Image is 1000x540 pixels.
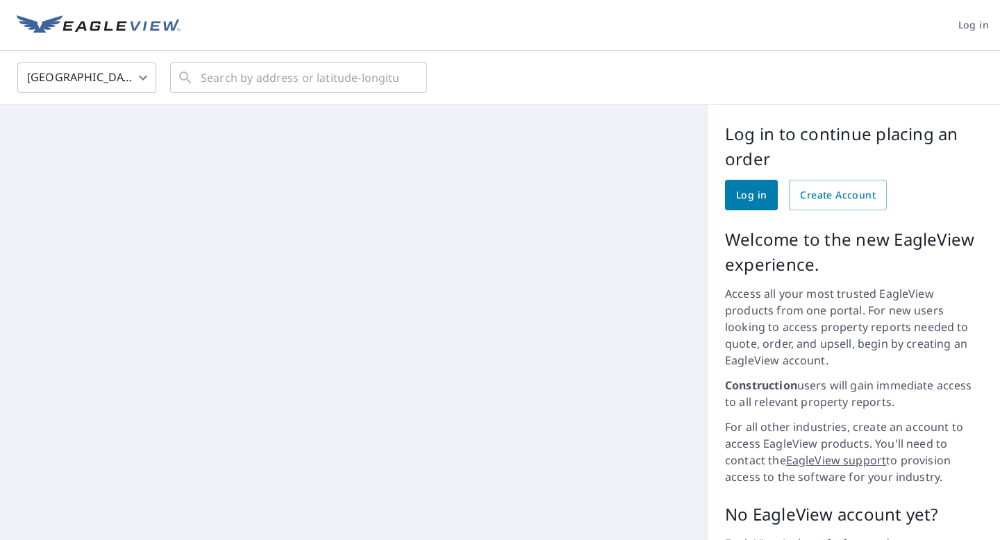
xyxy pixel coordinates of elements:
a: EagleView support [786,453,887,468]
p: Access all your most trusted EagleView products from one portal. For new users looking to access ... [725,285,983,369]
p: Log in to continue placing an order [725,121,983,171]
span: Create Account [800,187,876,204]
span: Log in [736,187,767,204]
a: Log in [725,180,778,210]
p: users will gain immediate access to all relevant property reports. [725,377,983,410]
input: Search by address or latitude-longitude [201,58,399,97]
strong: Construction [725,378,797,393]
p: For all other industries, create an account to access EagleView products. You'll need to contact ... [725,419,983,485]
img: EV Logo [17,15,181,36]
span: Log in [958,17,989,34]
div: [GEOGRAPHIC_DATA] [17,58,156,97]
a: Create Account [789,180,887,210]
p: No EagleView account yet? [725,502,983,527]
p: Welcome to the new EagleView experience. [725,227,983,277]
